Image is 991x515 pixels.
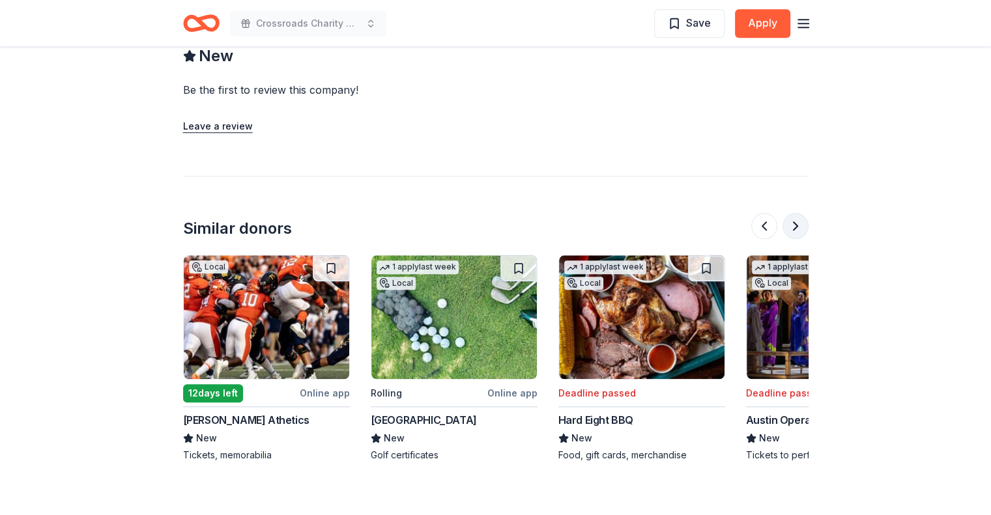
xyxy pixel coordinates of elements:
div: Hard Eight BBQ [558,412,633,428]
div: Deadline passed [558,385,636,401]
div: 1 apply last week [564,260,646,274]
span: New [199,46,233,66]
button: Leave a review [183,118,253,134]
a: Image for Sam Houston AtheticsLocal12days leftOnline app[PERSON_NAME] AtheticsNewTickets, memorab... [183,255,350,462]
div: Local [752,277,791,290]
span: New [759,430,780,446]
div: [PERSON_NAME] Athetics [183,412,309,428]
div: [GEOGRAPHIC_DATA] [371,412,477,428]
div: 12 days left [183,384,243,402]
div: Tickets to performances [746,449,913,462]
button: Save [654,9,725,38]
div: Online app [300,385,350,401]
div: Local [564,277,603,290]
button: Apply [735,9,790,38]
a: Image for Hard Eight BBQ1 applylast weekLocalDeadline passedHard Eight BBQNewFood, gift cards, me... [558,255,725,462]
a: Home [183,8,220,38]
div: Local [377,277,416,290]
img: Image for River Place Country Club [371,255,537,379]
div: Similar donors [183,218,292,239]
img: Image for Austin Opera [747,255,912,379]
span: New [196,430,217,446]
div: Deadline passed [746,385,824,401]
span: Save [686,14,711,31]
div: Rolling [371,385,402,401]
div: Online app [487,385,538,401]
div: Austin Opera [746,412,811,428]
div: Be the first to review this company! [183,82,517,98]
button: Crossroads Charity Golf Tournament [230,10,386,36]
div: Tickets, memorabilia [183,449,350,462]
span: New [384,430,405,446]
a: Image for River Place Country Club1 applylast weekLocalRollingOnline app[GEOGRAPHIC_DATA]NewGolf ... [371,255,538,462]
img: Image for Hard Eight BBQ [559,255,725,379]
a: Image for Austin Opera1 applylast weekLocalDeadline passedAustin OperaNewTickets to performances [746,255,913,462]
div: Local [189,260,228,273]
span: New [571,430,592,446]
div: 1 apply last week [752,260,834,274]
span: Crossroads Charity Golf Tournament [256,16,360,31]
div: Golf certificates [371,449,538,462]
div: 1 apply last week [377,260,459,274]
img: Image for Sam Houston Athetics [184,255,349,379]
div: Food, gift cards, merchandise [558,449,725,462]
